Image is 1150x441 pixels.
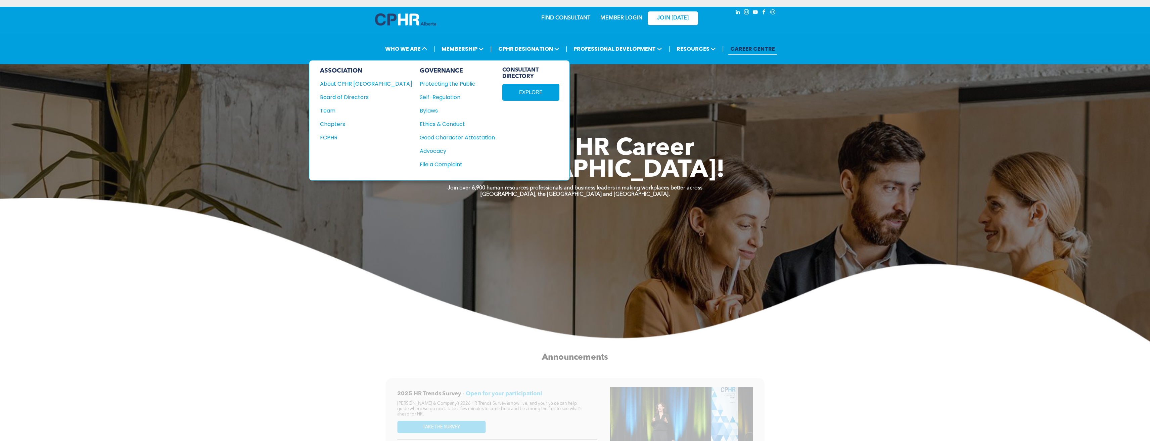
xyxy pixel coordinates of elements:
span: Take Your HR Career [456,137,694,161]
a: youtube [752,8,759,17]
div: ASSOCIATION [320,67,412,75]
a: TAKE THE SURVEY [397,421,486,433]
li: | [490,42,492,56]
div: Self-Regulation [420,93,488,101]
div: Protecting the Public [420,80,488,88]
div: Board of Directors [320,93,403,101]
span: TAKE THE SURVEY [423,424,460,430]
strong: [GEOGRAPHIC_DATA], the [GEOGRAPHIC_DATA] and [GEOGRAPHIC_DATA]. [480,192,670,197]
div: Team [320,106,403,115]
div: GOVERNANCE [420,67,495,75]
span: [PERSON_NAME] & Company’s 2026 HR Trends Survey is now live, and your voice can help guide where ... [397,401,582,416]
a: Social network [769,8,777,17]
div: About CPHR [GEOGRAPHIC_DATA] [320,80,403,88]
a: FCPHR [320,133,412,142]
a: Team [320,106,412,115]
span: MEMBERSHIP [440,43,486,55]
a: FIND CONSULTANT [541,15,590,21]
div: Advocacy [420,147,488,155]
li: | [566,42,567,56]
span: To [GEOGRAPHIC_DATA]! [425,159,725,183]
span: JOIN [DATE] [657,15,689,21]
a: Advocacy [420,147,495,155]
span: RESOURCES [675,43,718,55]
div: Good Character Attestation [420,133,488,142]
a: Chapters [320,120,412,128]
a: facebook [761,8,768,17]
a: CAREER CENTRE [728,43,777,55]
div: Ethics & Conduct [420,120,488,128]
li: | [722,42,724,56]
a: Good Character Attestation [420,133,495,142]
div: Bylaws [420,106,488,115]
a: EXPLORE [502,84,559,101]
strong: Join over 6,900 human resources professionals and business leaders in making workplaces better ac... [448,185,702,191]
a: Board of Directors [320,93,412,101]
a: instagram [743,8,750,17]
a: JOIN [DATE] [648,11,698,25]
span: Open for your participation! [466,391,542,396]
a: linkedin [734,8,742,17]
div: Chapters [320,120,403,128]
a: About CPHR [GEOGRAPHIC_DATA] [320,80,412,88]
div: FCPHR [320,133,403,142]
span: PROFESSIONAL DEVELOPMENT [571,43,664,55]
span: 2025 HR Trends Survey - [397,391,464,396]
a: Self-Regulation [420,93,495,101]
a: File a Complaint [420,160,495,169]
a: Protecting the Public [420,80,495,88]
a: Bylaws [420,106,495,115]
li: | [669,42,670,56]
img: A blue and white logo for cp alberta [375,13,436,26]
span: WHO WE ARE [383,43,429,55]
span: CONSULTANT DIRECTORY [502,67,559,80]
div: File a Complaint [420,160,488,169]
span: Announcements [542,353,608,361]
a: Ethics & Conduct [420,120,495,128]
span: CPHR DESIGNATION [496,43,561,55]
li: | [433,42,435,56]
a: MEMBER LOGIN [600,15,642,21]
